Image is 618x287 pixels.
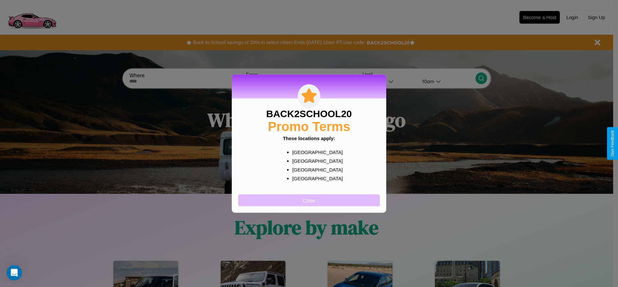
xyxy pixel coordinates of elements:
b: These locations apply: [283,135,335,141]
p: [GEOGRAPHIC_DATA] [292,148,338,156]
p: [GEOGRAPHIC_DATA] [292,174,338,182]
div: Give Feedback [610,130,615,157]
iframe: Intercom live chat [6,265,22,281]
h2: Promo Terms [268,119,350,134]
p: [GEOGRAPHIC_DATA] [292,165,338,174]
h3: BACK2SCHOOL20 [266,108,352,119]
button: Close [238,194,380,206]
p: [GEOGRAPHIC_DATA] [292,156,338,165]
